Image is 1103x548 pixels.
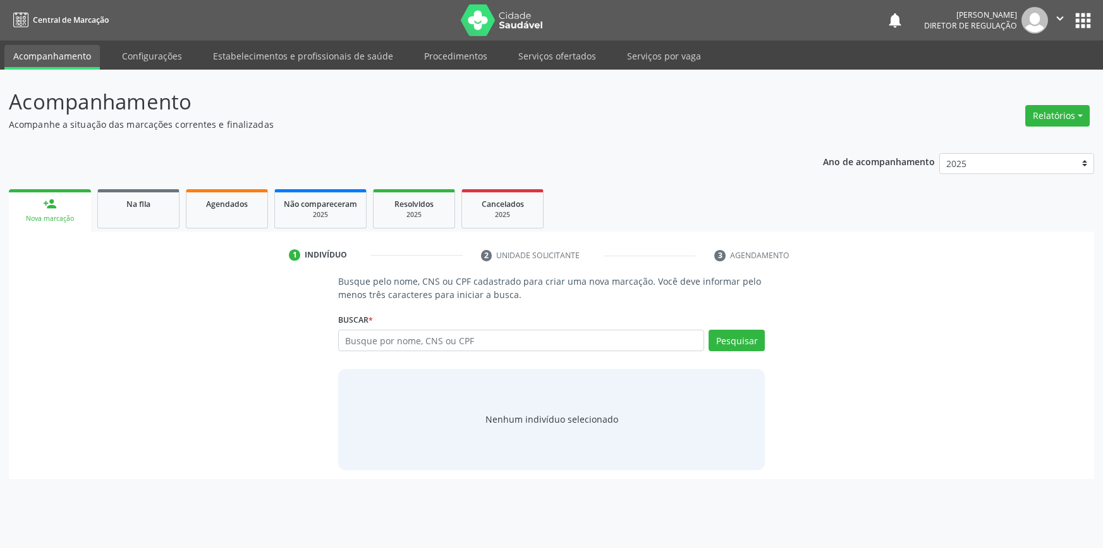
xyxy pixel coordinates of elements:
a: Serviços por vaga [618,45,710,67]
a: Serviços ofertados [509,45,605,67]
div: Indivíduo [305,249,347,261]
div: 2025 [382,210,446,220]
img: img [1021,7,1048,34]
span: Não compareceram [284,199,357,209]
label: Buscar [338,310,373,330]
a: Central de Marcação [9,9,109,30]
p: Acompanhamento [9,86,769,118]
button: Pesquisar [709,330,765,351]
span: Central de Marcação [33,15,109,25]
a: Estabelecimentos e profissionais de saúde [204,45,402,67]
p: Ano de acompanhamento [823,153,935,169]
span: Resolvidos [394,199,434,209]
div: 2025 [284,210,357,220]
button: apps [1072,9,1094,32]
i:  [1053,11,1067,25]
div: [PERSON_NAME] [924,9,1017,20]
p: Acompanhe a situação das marcações correntes e finalizadas [9,118,769,131]
span: Agendados [206,199,248,209]
a: Procedimentos [415,45,496,67]
input: Busque por nome, CNS ou CPF [338,330,705,351]
div: 1 [289,249,300,261]
div: person_add [43,197,57,211]
div: Nenhum indivíduo selecionado [485,413,618,426]
p: Busque pelo nome, CNS ou CPF cadastrado para criar uma nova marcação. Você deve informar pelo men... [338,275,765,301]
a: Acompanhamento [4,45,100,70]
button: notifications [886,11,904,29]
div: 2025 [471,210,534,220]
span: Na fila [126,199,150,209]
div: Nova marcação [18,214,82,223]
button:  [1048,7,1072,34]
button: Relatórios [1025,105,1090,127]
span: Cancelados [482,199,524,209]
span: Diretor de regulação [924,20,1017,31]
a: Configurações [113,45,191,67]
